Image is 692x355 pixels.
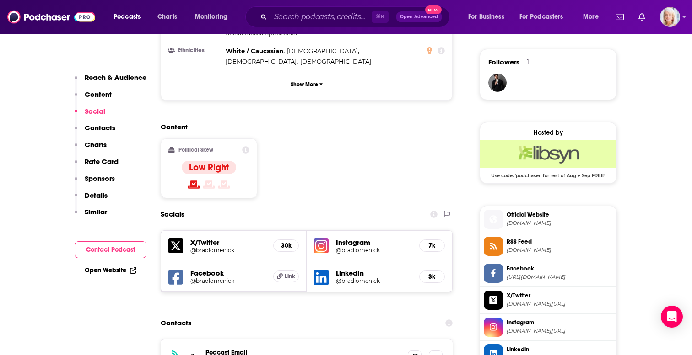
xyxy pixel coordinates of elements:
p: Reach & Audience [85,73,146,82]
span: White / Caucasian [226,47,283,54]
div: Open Intercom Messenger [661,306,683,328]
span: https://www.facebook.com/bradlomenick [507,274,613,281]
button: Details [75,191,108,208]
a: @bradlomenick [190,277,266,284]
h5: Facebook [190,269,266,277]
span: Instagram [507,318,613,327]
button: Reach & Audience [75,73,146,90]
img: JohirMia [488,74,507,92]
div: Hosted by [480,129,616,137]
span: , [226,46,285,56]
span: h3leadership.com [507,220,613,227]
span: , [226,56,298,67]
a: Facebook[URL][DOMAIN_NAME] [484,264,613,283]
a: RSS Feed[DOMAIN_NAME] [484,237,613,256]
span: Link [285,273,295,280]
div: Search podcasts, credits, & more... [254,6,459,27]
img: User Profile [660,7,680,27]
h2: Political Skew [178,147,213,153]
h5: Instagram [336,238,412,247]
a: Show notifications dropdown [612,9,627,25]
span: For Business [468,11,504,23]
button: Content [75,90,112,107]
span: Followers [488,58,519,66]
p: Sponsors [85,174,115,183]
span: New [425,5,442,14]
div: 1 [527,58,529,66]
h5: 7k [427,242,437,249]
span: , [287,46,359,56]
p: Social [85,107,105,116]
button: Contacts [75,123,115,140]
span: Linkedin [507,345,613,354]
span: Open Advanced [400,15,438,19]
a: @bradlomenick [190,247,266,254]
input: Search podcasts, credits, & more... [270,10,372,24]
h4: Low Right [189,162,229,173]
a: @bradlomenick [336,247,412,254]
button: Similar [75,207,107,224]
span: More [583,11,599,23]
p: Details [85,191,108,200]
h2: Content [161,122,445,131]
span: RSS Feed [507,238,613,246]
img: Podchaser - Follow, Share and Rate Podcasts [7,8,95,26]
h2: Socials [161,206,184,223]
span: [DEMOGRAPHIC_DATA] [287,47,358,54]
span: X/Twitter [507,291,613,300]
button: Rate Card [75,157,119,174]
p: Rate Card [85,157,119,166]
button: Show profile menu [660,7,680,27]
span: twitter.com/bradlomenick [507,301,613,307]
p: Contacts [85,123,115,132]
button: open menu [514,10,577,24]
button: open menu [189,10,239,24]
h3: Ethnicities [168,48,222,53]
span: instagram.com/bradlomenick [507,328,613,334]
button: Charts [75,140,107,157]
p: Charts [85,140,107,149]
a: Libsyn Deal: Use code: 'podchaser' for rest of Aug + Sep FREE! [480,140,616,178]
button: Sponsors [75,174,115,191]
a: Show notifications dropdown [635,9,649,25]
span: Social Media Specialists [226,29,297,37]
span: Podcasts [114,11,141,23]
a: Open Website [85,266,136,274]
span: Use code: 'podchaser' for rest of Aug + Sep FREE! [480,168,616,179]
h5: 30k [281,242,291,249]
h5: LinkedIn [336,269,412,277]
button: Social [75,107,105,124]
a: Link [273,270,299,282]
a: Charts [151,10,183,24]
button: Open AdvancedNew [396,11,442,22]
a: X/Twitter[DOMAIN_NAME][URL] [484,291,613,310]
button: open menu [107,10,152,24]
span: [DEMOGRAPHIC_DATA] [300,58,371,65]
span: Logged in as ashtonrc [660,7,680,27]
span: For Podcasters [519,11,563,23]
button: Show More [168,76,445,93]
img: iconImage [314,238,329,253]
span: Facebook [507,265,613,273]
span: [DEMOGRAPHIC_DATA] [226,58,297,65]
h5: 3k [427,273,437,281]
p: Show More [291,81,318,88]
a: @bradlomenick [336,277,412,284]
span: h3leadership.libsyn.com [507,247,613,254]
a: Instagram[DOMAIN_NAME][URL] [484,318,613,337]
a: Official Website[DOMAIN_NAME] [484,210,613,229]
img: Libsyn Deal: Use code: 'podchaser' for rest of Aug + Sep FREE! [480,140,616,168]
p: Similar [85,207,107,216]
span: Official Website [507,211,613,219]
h5: X/Twitter [190,238,266,247]
button: open menu [462,10,516,24]
h2: Contacts [161,314,191,332]
p: Content [85,90,112,99]
span: Monitoring [195,11,227,23]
